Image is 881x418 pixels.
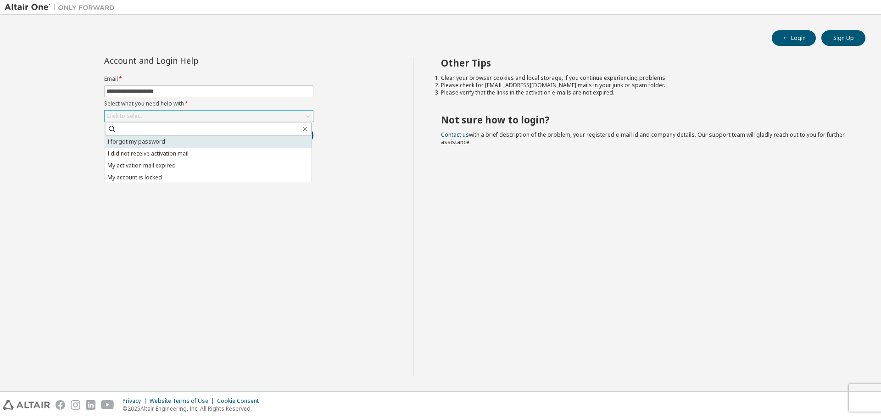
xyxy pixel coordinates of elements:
[441,74,849,82] li: Clear your browser cookies and local storage, if you continue experiencing problems.
[5,3,119,12] img: Altair One
[71,400,80,410] img: instagram.svg
[441,89,849,96] li: Please verify that the links in the activation e-mails are not expired.
[86,400,95,410] img: linkedin.svg
[441,57,849,69] h2: Other Tips
[123,397,150,405] div: Privacy
[104,75,313,83] label: Email
[105,111,313,122] div: Click to select
[217,397,264,405] div: Cookie Consent
[441,131,845,146] span: with a brief description of the problem, your registered e-mail id and company details. Our suppo...
[821,30,865,46] button: Sign Up
[441,82,849,89] li: Please check for [EMAIL_ADDRESS][DOMAIN_NAME] mails in your junk or spam folder.
[441,131,469,139] a: Contact us
[104,57,272,64] div: Account and Login Help
[106,112,142,120] div: Click to select
[772,30,816,46] button: Login
[150,397,217,405] div: Website Terms of Use
[441,114,849,126] h2: Not sure how to login?
[101,400,114,410] img: youtube.svg
[123,405,264,412] p: © 2025 Altair Engineering, Inc. All Rights Reserved.
[3,400,50,410] img: altair_logo.svg
[104,100,313,107] label: Select what you need help with
[56,400,65,410] img: facebook.svg
[105,136,312,148] li: I forgot my password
